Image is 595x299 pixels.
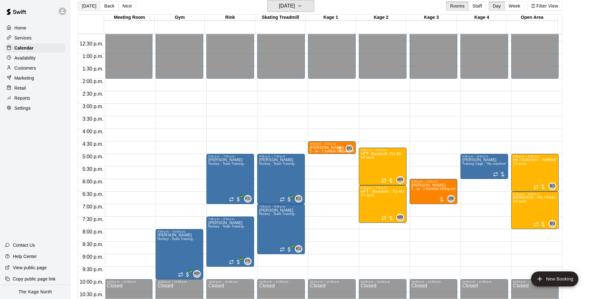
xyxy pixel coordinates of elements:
div: Rink [205,15,255,21]
span: 12:30 p.m. [78,41,105,46]
div: Settings [5,103,66,113]
span: Kyle Unitas [297,195,302,202]
span: 3:00 p.m. [81,104,105,109]
h6: [DATE] [279,2,295,10]
div: 4:30 p.m. – 5:00 p.m.: Claire Hadley [308,141,356,154]
div: 5:00 p.m. – 6:30 p.m. [513,155,557,158]
span: All customers have paid [286,196,292,202]
span: Recurring event [493,172,498,177]
a: Reports [5,93,66,103]
span: Recurring event [229,260,234,265]
span: 5:30 p.m. [81,166,105,172]
span: Recurring event [280,247,285,252]
div: Retail [5,83,66,93]
div: Kyle Unitas [244,195,252,202]
div: Skating Treadmill [255,15,305,21]
button: Filter View [527,1,562,11]
span: 6:00 p.m. [81,179,105,184]
a: Home [5,23,66,33]
button: [DATE] [78,1,100,11]
span: Recurring event [381,178,386,183]
span: MR [397,214,403,221]
span: Recurring event [534,184,539,189]
p: Copy public page link [13,276,56,282]
p: The Kage North [19,289,52,295]
div: 4:45 p.m. – 6:15 p.m. [361,149,405,152]
span: PS [245,258,251,265]
div: 10:00 p.m. – 11:59 p.m. [157,280,201,283]
p: View public page [13,265,47,271]
div: 10:00 p.m. – 11:59 p.m. [310,280,354,283]
p: Settings [14,105,31,111]
div: 10:00 p.m. – 11:59 p.m. [462,280,506,283]
div: 5:00 p.m. – 7:00 p.m.: Hockey - Team Training - [257,154,305,204]
span: 4:30 p.m. [81,141,105,147]
div: Open Area [507,15,557,21]
a: Services [5,33,66,43]
div: 4:30 p.m. – 5:00 p.m. [310,142,354,145]
span: 9:00 p.m. [81,254,105,260]
span: Recurring event [229,197,234,202]
div: Kage 3 [406,15,456,21]
span: Hockey - Team Training - [259,212,296,216]
span: All customers have paid [286,246,292,253]
div: 10:00 p.m. – 11:59 p.m. [208,280,252,283]
a: Customers [5,63,66,73]
div: Murray Roach [396,176,404,184]
span: 4:00 p.m. [81,129,105,134]
div: Gym [155,15,205,21]
p: Reports [14,95,30,101]
div: 10:00 p.m. – 11:59 p.m. [361,280,405,283]
p: Customers [14,65,36,71]
div: 4:45 p.m. – 6:15 p.m.: HFT- Baseball- 7U-9U [359,148,406,185]
div: 10:00 p.m. – 11:59 p.m. [412,280,455,283]
span: Hockey - Team Training - [208,162,246,165]
span: 6:30 p.m. [81,191,105,197]
div: 5:00 p.m. – 7:00 p.m. [208,155,252,158]
span: All customers have paid [184,271,191,278]
a: Marketing [5,73,66,83]
span: 3:30 p.m. [81,116,105,122]
span: Hockey - Team Training - [208,225,246,228]
div: 6:30 p.m. – 8:00 p.m. [513,192,557,196]
div: 5:00 p.m. – 6:00 p.m.: Training Cage - *No machine* [460,154,508,179]
div: Ryan Patterson [193,270,201,278]
div: Kyle Unitas [295,245,302,253]
div: J.D. McGivern [447,195,455,202]
a: Availability [5,53,66,63]
a: Calendar [5,43,66,53]
span: 1:00 p.m. [81,54,105,59]
div: Meeting Room [104,15,154,21]
div: 5:00 p.m. – 6:30 p.m.: Hit / Catchers - Softball Program 11U-15U [511,154,559,191]
span: All customers have paid [235,196,242,202]
span: 1 - on - 1 Softball Fastpitch Hitting or Pitching or Fielding [310,149,395,153]
div: 6:15 p.m. – 7:45 p.m.: HFT - Baseball - 7U-9U [359,185,406,223]
span: Murray Roach [399,214,404,221]
div: Kage 4 [457,15,507,21]
div: Murray Roach [396,214,404,221]
span: Recurring event [178,272,183,277]
p: Availability [14,55,36,61]
div: Brittani Goettsch [549,220,556,228]
span: Pavlos Sialtsis [247,258,252,265]
p: Retail [14,85,26,91]
p: Services [14,35,32,41]
div: Kyle Unitas [295,195,302,202]
button: Staff [468,1,486,11]
button: Rooms [446,1,469,11]
p: Calendar [14,45,34,51]
span: Brittani Goettsch [551,182,556,190]
span: 4/4 spots filled [513,200,527,203]
span: KU [296,196,301,202]
span: 7:00 p.m. [81,204,105,209]
div: 7:00 p.m. – 9:00 p.m.: Hockey - Team Training - [257,204,305,254]
span: 3/4 spots filled [361,193,375,197]
span: Hockey - Team Training - [259,162,296,165]
button: add [531,271,578,286]
div: Kage 2 [356,15,406,21]
span: Brittani Goettsch [348,145,353,152]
